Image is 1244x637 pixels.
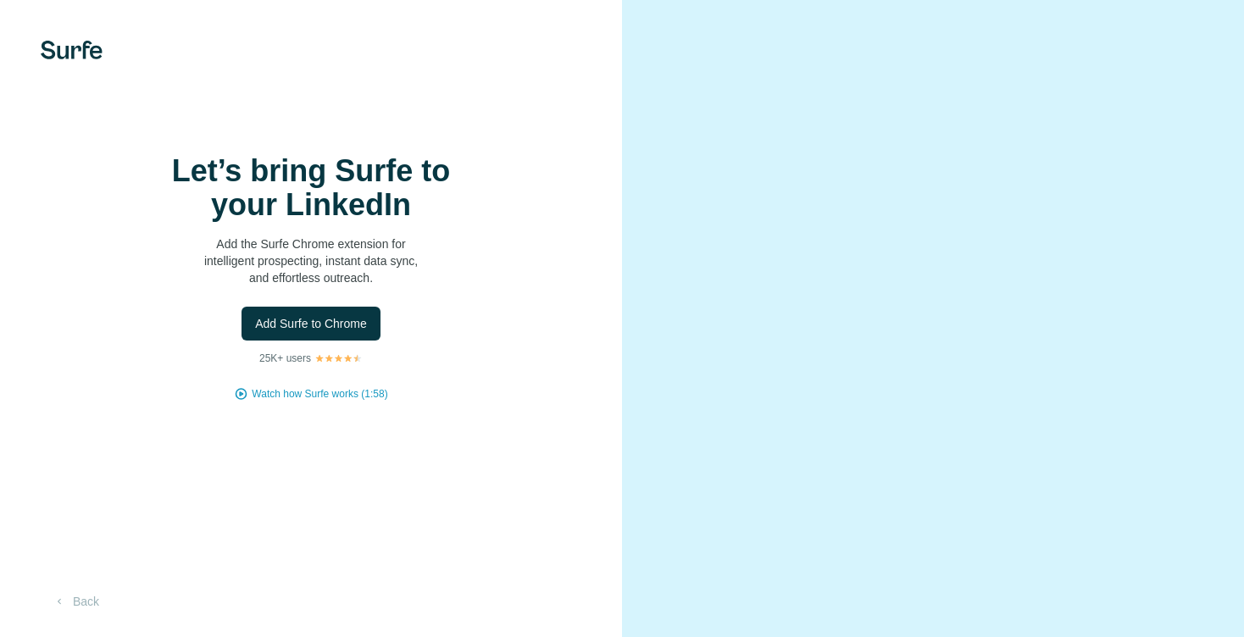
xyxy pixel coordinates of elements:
[255,315,367,332] span: Add Surfe to Chrome
[252,386,387,402] button: Watch how Surfe works (1:58)
[242,307,380,341] button: Add Surfe to Chrome
[314,353,363,363] img: Rating Stars
[142,235,480,286] p: Add the Surfe Chrome extension for intelligent prospecting, instant data sync, and effortless out...
[41,586,111,617] button: Back
[259,351,311,366] p: 25K+ users
[41,41,103,59] img: Surfe's logo
[142,154,480,222] h1: Let’s bring Surfe to your LinkedIn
